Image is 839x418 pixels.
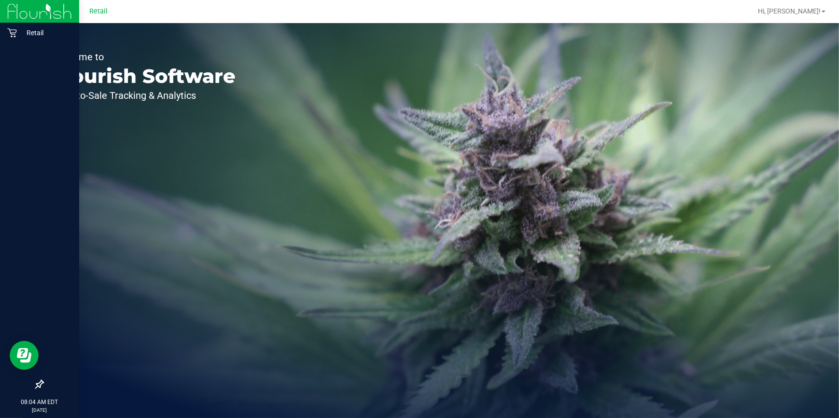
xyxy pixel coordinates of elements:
span: Retail [89,7,108,15]
iframe: Resource center [10,341,39,370]
p: Retail [17,27,75,39]
inline-svg: Retail [7,28,17,38]
span: Hi, [PERSON_NAME]! [758,7,821,15]
p: Seed-to-Sale Tracking & Analytics [52,91,236,100]
p: 08:04 AM EDT [4,398,75,406]
p: Flourish Software [52,67,236,86]
p: [DATE] [4,406,75,414]
p: Welcome to [52,52,236,62]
